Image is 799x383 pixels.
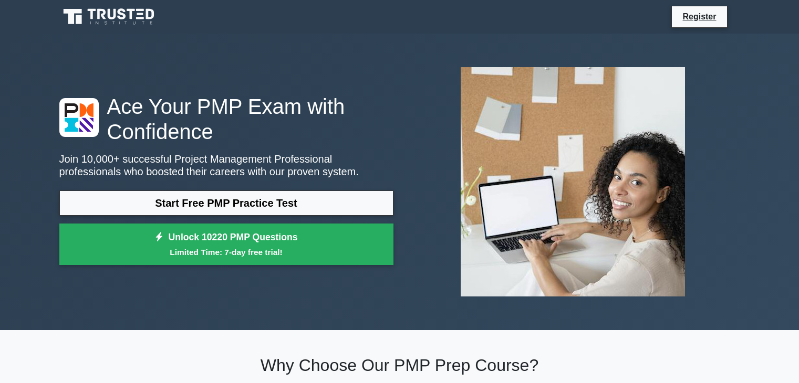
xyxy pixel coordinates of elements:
[59,190,393,216] a: Start Free PMP Practice Test
[72,246,380,258] small: Limited Time: 7-day free trial!
[59,94,393,144] h1: Ace Your PMP Exam with Confidence
[59,224,393,265] a: Unlock 10220 PMP QuestionsLimited Time: 7-day free trial!
[676,10,722,23] a: Register
[59,153,393,178] p: Join 10,000+ successful Project Management Professional professionals who boosted their careers w...
[59,355,740,375] h2: Why Choose Our PMP Prep Course?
